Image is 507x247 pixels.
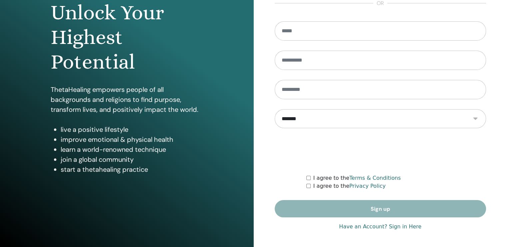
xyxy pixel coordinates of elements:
a: Have an Account? Sign in Here [339,223,421,231]
a: Privacy Policy [349,183,386,189]
h1: Unlock Your Highest Potential [51,0,203,75]
li: join a global community [61,154,203,164]
li: improve emotional & physical health [61,134,203,144]
li: live a positive lifestyle [61,124,203,134]
a: Terms & Conditions [349,175,401,181]
label: I agree to the [313,182,386,190]
li: learn a world-renowned technique [61,144,203,154]
label: I agree to the [313,174,401,182]
li: start a thetahealing practice [61,164,203,174]
p: ThetaHealing empowers people of all backgrounds and religions to find purpose, transform lives, a... [51,85,203,115]
iframe: reCAPTCHA [330,138,431,164]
